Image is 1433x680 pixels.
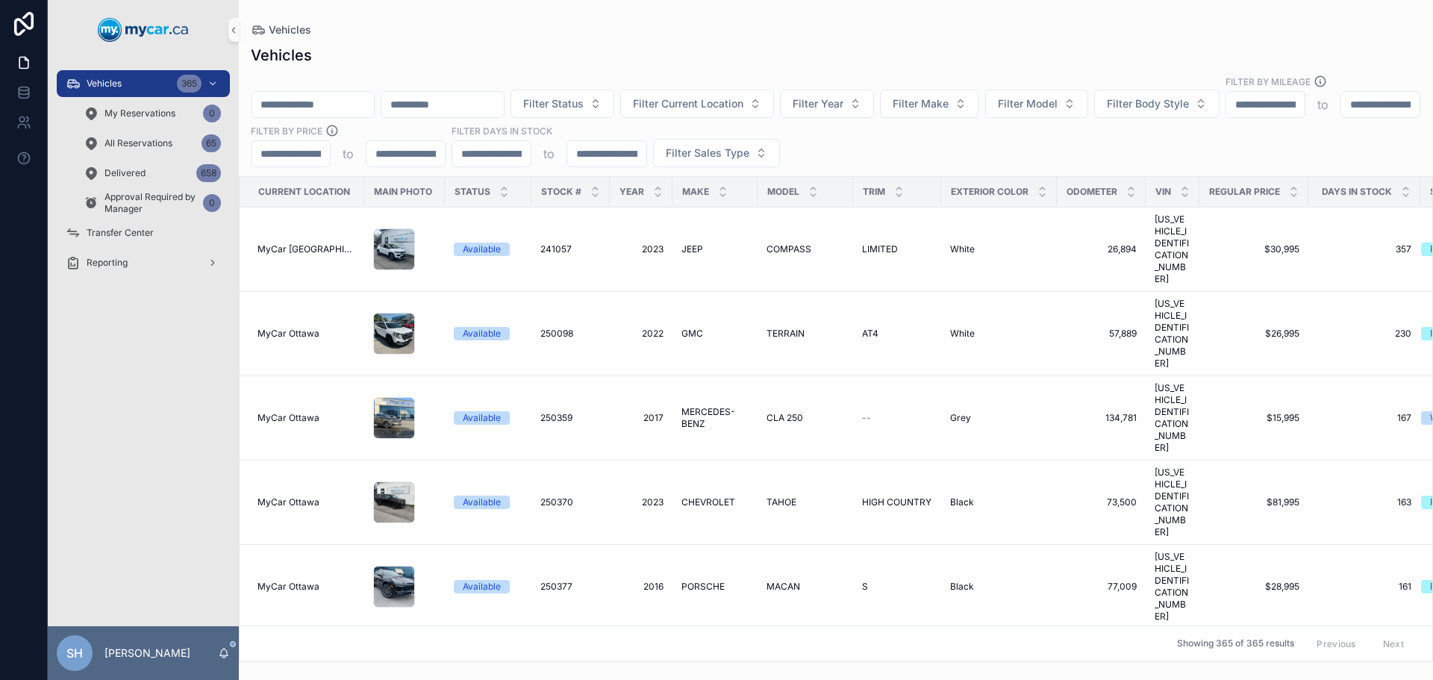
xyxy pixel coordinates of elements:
span: Black [950,581,974,593]
span: White [950,243,975,255]
label: FILTER BY PRICE [251,124,322,137]
span: Approval Required by Manager [104,191,197,215]
a: MACAN [767,581,844,593]
a: 167 [1317,412,1411,424]
span: Reporting [87,257,128,269]
span: $28,995 [1208,581,1299,593]
span: TERRAIN [767,328,805,340]
a: $15,995 [1208,412,1299,424]
span: MyCar Ottawa [257,328,319,340]
span: Showing 365 of 365 results [1177,638,1294,650]
span: Trim [863,186,885,198]
h1: Vehicles [251,45,312,66]
span: Filter Make [893,96,949,111]
a: COMPASS [767,243,844,255]
span: TAHOE [767,496,796,508]
a: 2017 [619,412,664,424]
span: 250098 [540,328,573,340]
span: VIN [1155,186,1171,198]
div: Available [463,411,501,425]
span: $30,995 [1208,243,1299,255]
p: [PERSON_NAME] [104,646,190,661]
a: Black [950,581,1048,593]
a: TERRAIN [767,328,844,340]
span: SH [66,644,83,662]
button: Select Button [880,90,979,118]
span: 250377 [540,581,572,593]
a: All Reservations65 [75,130,230,157]
a: Vehicles365 [57,70,230,97]
span: Status [455,186,490,198]
span: 250370 [540,496,573,508]
a: Reporting [57,249,230,276]
a: CLA 250 [767,412,844,424]
span: COMPASS [767,243,811,255]
a: CHEVROLET [681,496,749,508]
span: CHEVROLET [681,496,735,508]
button: Select Button [1094,90,1220,118]
span: Grey [950,412,971,424]
a: [US_VEHICLE_IDENTIFICATION_NUMBER] [1155,467,1190,538]
label: Filter By Mileage [1226,75,1311,88]
span: JEEP [681,243,703,255]
span: Main Photo [374,186,432,198]
span: White [950,328,975,340]
a: Approval Required by Manager0 [75,190,230,216]
a: 250359 [540,412,601,424]
span: PORSCHE [681,581,725,593]
a: HIGH COUNTRY [862,496,932,508]
a: MyCar Ottawa [257,412,355,424]
span: Transfer Center [87,227,154,239]
a: [US_VEHICLE_IDENTIFICATION_NUMBER] [1155,213,1190,285]
div: 658 [196,164,221,182]
button: Select Button [511,90,614,118]
span: 73,500 [1066,496,1137,508]
a: 77,009 [1066,581,1137,593]
a: 163 [1317,496,1411,508]
a: 250370 [540,496,601,508]
span: Regular Price [1209,186,1280,198]
a: MyCar Ottawa [257,328,355,340]
a: Transfer Center [57,219,230,246]
a: Grey [950,412,1048,424]
a: PORSCHE [681,581,749,593]
span: 230 [1317,328,1411,340]
span: Current Location [258,186,350,198]
a: 2023 [619,243,664,255]
a: -- [862,412,932,424]
span: MACAN [767,581,800,593]
a: My Reservations0 [75,100,230,127]
a: 57,889 [1066,328,1137,340]
a: 2023 [619,496,664,508]
a: GMC [681,328,749,340]
a: S [862,581,932,593]
a: Available [454,580,522,593]
span: MyCar Ottawa [257,581,319,593]
span: Odometer [1067,186,1117,198]
span: 241057 [540,243,572,255]
a: MyCar [GEOGRAPHIC_DATA] [257,243,355,255]
a: [US_VEHICLE_IDENTIFICATION_NUMBER] [1155,382,1190,454]
span: Black [950,496,974,508]
a: Available [454,327,522,340]
a: 2022 [619,328,664,340]
span: $81,995 [1208,496,1299,508]
span: CLA 250 [767,412,803,424]
span: 357 [1317,243,1411,255]
a: 250098 [540,328,601,340]
span: 2016 [619,581,664,593]
a: 134,781 [1066,412,1137,424]
span: My Reservations [104,107,175,119]
div: 365 [177,75,202,93]
a: MERCEDES-BENZ [681,406,749,430]
div: 65 [202,134,221,152]
a: Vehicles [251,22,311,37]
